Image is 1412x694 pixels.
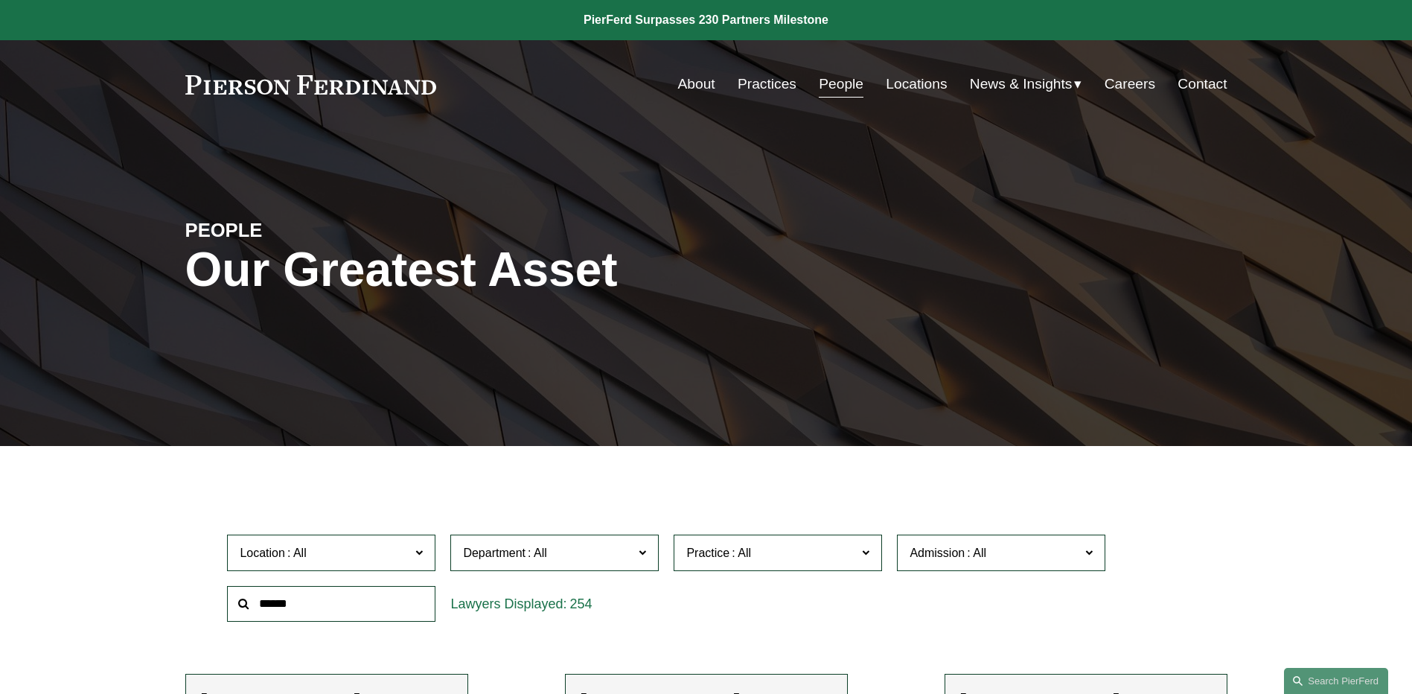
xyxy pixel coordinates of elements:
[185,243,880,297] h1: Our Greatest Asset
[678,70,715,98] a: About
[970,71,1073,98] span: News & Insights
[738,70,796,98] a: Practices
[240,547,285,559] span: Location
[686,547,729,559] span: Practice
[886,70,947,98] a: Locations
[1105,70,1155,98] a: Careers
[1284,668,1388,694] a: Search this site
[970,70,1082,98] a: folder dropdown
[1178,70,1227,98] a: Contact
[819,70,863,98] a: People
[910,547,965,559] span: Admission
[569,596,592,611] span: 254
[185,218,446,242] h4: PEOPLE
[463,547,525,559] span: Department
